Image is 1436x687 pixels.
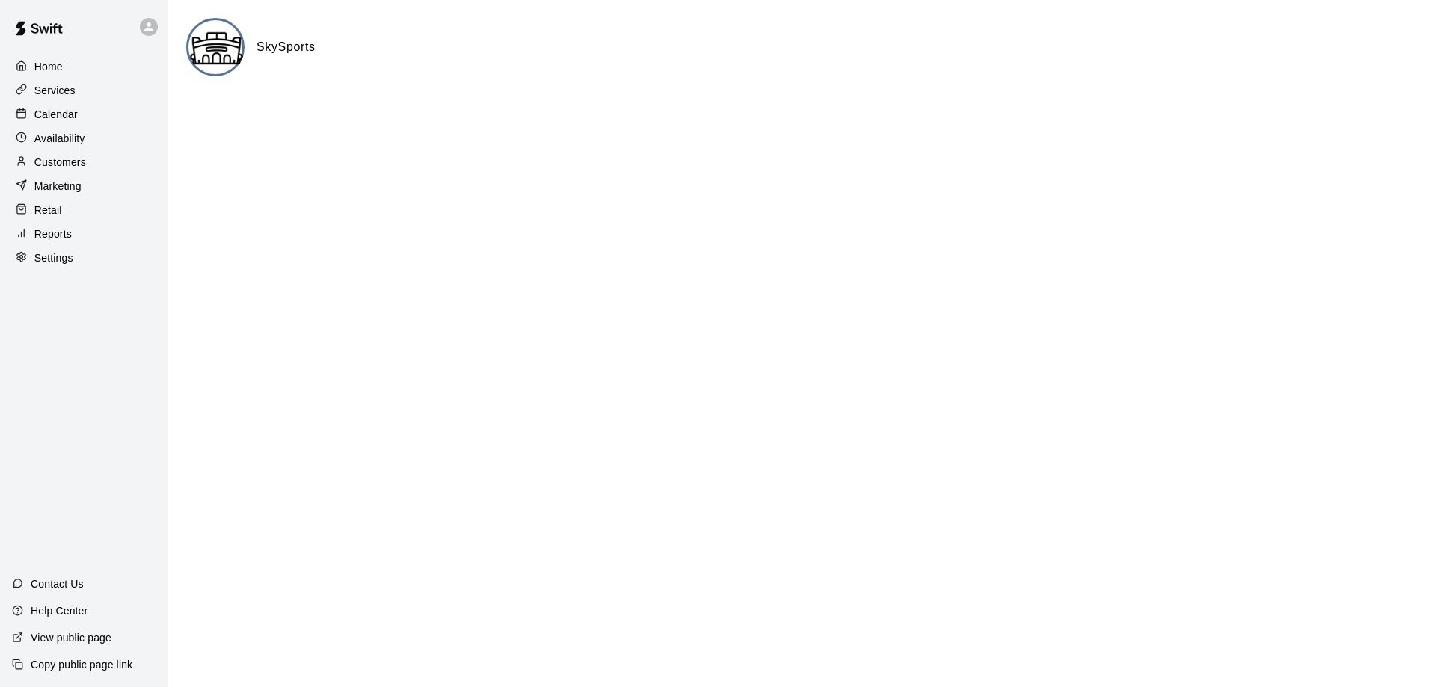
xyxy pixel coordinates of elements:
[34,131,85,146] p: Availability
[12,199,156,221] a: Retail
[31,603,88,618] p: Help Center
[34,155,86,170] p: Customers
[12,247,156,269] a: Settings
[12,79,156,102] a: Services
[34,59,63,74] p: Home
[12,103,156,126] a: Calendar
[34,179,82,194] p: Marketing
[12,127,156,150] a: Availability
[31,576,84,591] p: Contact Us
[12,151,156,173] a: Customers
[34,83,76,98] p: Services
[12,175,156,197] a: Marketing
[34,227,72,241] p: Reports
[12,223,156,245] a: Reports
[31,630,111,645] p: View public page
[257,37,316,57] h6: SkySports
[34,107,78,122] p: Calendar
[34,250,73,265] p: Settings
[188,20,245,76] img: SkySports logo
[12,55,156,78] a: Home
[31,657,132,672] p: Copy public page link
[34,203,62,218] p: Retail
